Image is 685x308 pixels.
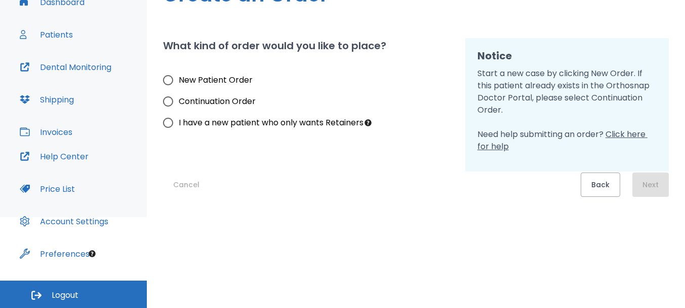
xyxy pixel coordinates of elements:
button: Shipping [14,87,80,112]
p: Start a new case by clicking New Order. If this patient already exists in the Orthosnap Doctor Po... [477,67,657,153]
button: Back [581,173,620,197]
span: New Patient Order [179,74,253,86]
span: Click here for help [477,128,648,152]
button: Patients [14,22,79,47]
button: Invoices [14,120,78,144]
div: Tooltip anchor [364,118,373,127]
button: Help Center [14,144,95,168]
button: Price List [14,177,81,201]
span: I have a new patient who only wants Retainers [179,117,364,129]
span: Logout [52,290,78,301]
h2: Notice [477,48,657,63]
span: Continuation Order [179,95,256,108]
div: Tooltip anchor [88,249,97,258]
button: Cancel [163,173,210,197]
h2: What kind of order would you like to place? [163,38,386,53]
button: Account Settings [14,209,114,233]
button: Dental Monitoring [14,55,117,79]
button: Preferences [14,242,96,266]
